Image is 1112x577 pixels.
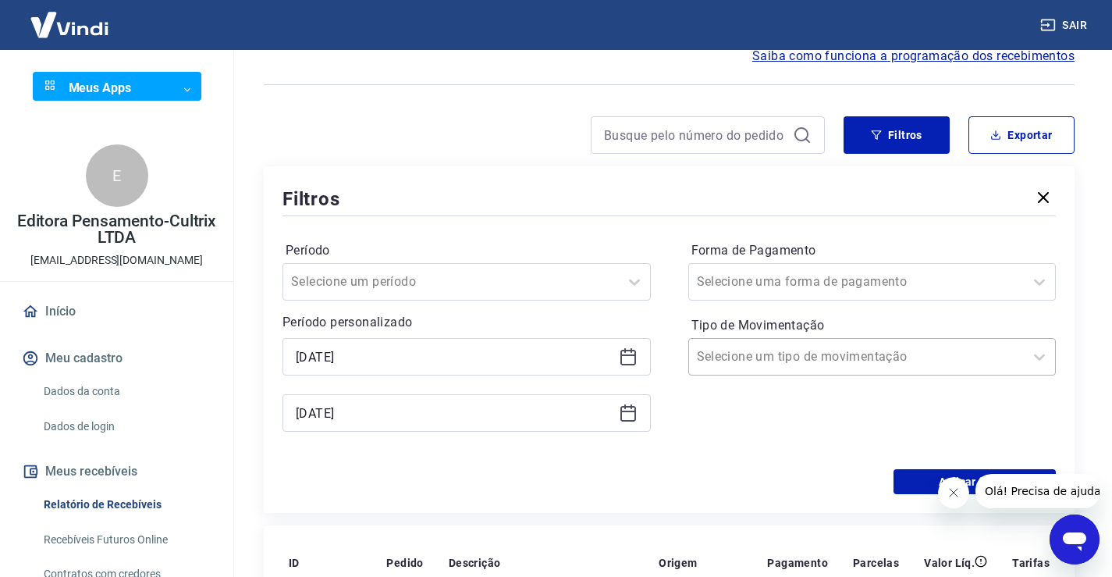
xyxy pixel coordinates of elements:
[12,213,221,246] p: Editora Pensamento-Cultrix LTDA
[30,252,203,269] p: [EMAIL_ADDRESS][DOMAIN_NAME]
[282,313,651,332] p: Período personalizado
[1012,555,1050,571] p: Tarifas
[282,187,340,212] h5: Filtros
[924,555,975,571] p: Valor Líq.
[37,489,215,521] a: Relatório de Recebíveis
[19,1,120,48] img: Vindi
[37,411,215,443] a: Dados de login
[19,341,215,376] button: Meu cadastro
[86,144,148,207] div: E
[659,555,697,571] p: Origem
[37,524,215,556] a: Recebíveis Futuros Online
[691,241,1053,260] label: Forma de Pagamento
[19,454,215,489] button: Meus recebíveis
[286,241,648,260] label: Período
[289,555,300,571] p: ID
[938,477,969,508] iframe: Fechar mensagem
[752,47,1075,66] a: Saiba como funciona a programação dos recebimentos
[386,555,423,571] p: Pedido
[691,316,1053,335] label: Tipo de Movimentação
[844,116,950,154] button: Filtros
[968,116,1075,154] button: Exportar
[853,555,899,571] p: Parcelas
[604,123,787,147] input: Busque pelo número do pedido
[449,555,501,571] p: Descrição
[975,474,1100,508] iframe: Mensagem da empresa
[1037,11,1093,40] button: Sair
[1050,515,1100,565] iframe: Botão para abrir a janela de mensagens
[9,11,131,23] span: Olá! Precisa de ajuda?
[296,401,613,425] input: Data final
[19,294,215,329] a: Início
[767,555,828,571] p: Pagamento
[37,376,215,408] a: Dados da conta
[894,469,1056,494] button: Aplicar filtros
[296,345,613,369] input: Data inicial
